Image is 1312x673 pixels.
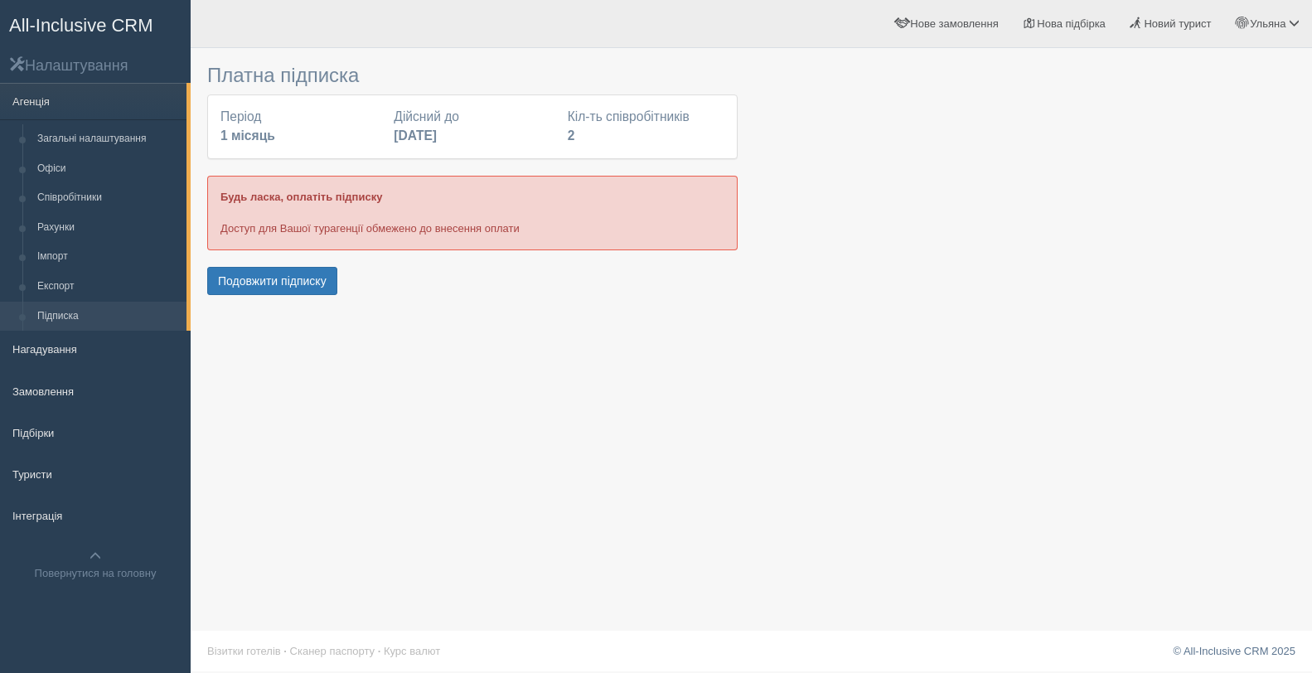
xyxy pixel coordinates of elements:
span: Ульяна [1250,17,1285,30]
span: · [378,645,381,657]
a: Курс валют [384,645,440,657]
span: Нове замовлення [910,17,998,30]
a: Імпорт [30,242,186,272]
a: © All-Inclusive CRM 2025 [1173,645,1295,657]
span: All-Inclusive CRM [9,15,153,36]
b: [DATE] [394,128,437,143]
a: Підписка [30,302,186,332]
b: 1 місяць [220,128,275,143]
div: Доступ для Вашої турагенції обмежено до внесення оплати [207,176,738,249]
b: Будь ласка, оплатіть підписку [220,191,382,203]
a: All-Inclusive CRM [1,1,190,46]
a: Офіси [30,154,186,184]
span: Новий турист [1144,17,1211,30]
a: Загальні налаштування [30,124,186,154]
span: Нова підбірка [1037,17,1106,30]
button: Подовжити підписку [207,267,337,295]
div: Кіл-ть співробітників [559,108,733,146]
a: Візитки готелів [207,645,281,657]
a: Співробітники [30,183,186,213]
a: Рахунки [30,213,186,243]
div: Дійсний до [385,108,559,146]
h3: Платна підписка [207,65,738,86]
span: · [283,645,287,657]
b: 2 [568,128,575,143]
a: Сканер паспорту [290,645,375,657]
div: Період [212,108,385,146]
a: Експорт [30,272,186,302]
